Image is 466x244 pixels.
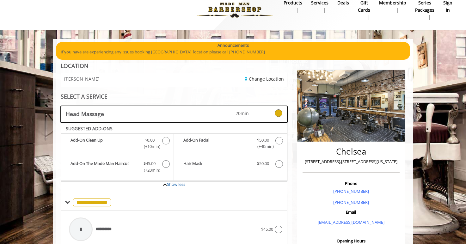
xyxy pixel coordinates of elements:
a: Show less [167,181,185,187]
label: Add-On Facial [177,137,284,152]
label: Add-On Clean Up [64,137,170,152]
a: Change Location [245,76,284,82]
h3: Email [304,210,398,214]
b: Head Massage [66,109,104,118]
span: (+40min ) [254,143,272,150]
label: Hair Mask [177,160,284,169]
b: Add-On The Made Man Haircut [71,160,137,174]
p: If you have are experiencing any issues booking [GEOGRAPHIC_DATA] location please call [PHONE_NUM... [61,49,405,55]
label: Add-On The Made Man Haircut [64,160,170,175]
a: [EMAIL_ADDRESS][DOMAIN_NAME] [318,219,384,225]
span: [PERSON_NAME] [64,76,100,81]
h2: Chelsea [304,147,398,156]
span: (+10min ) [140,143,159,150]
a: [PHONE_NUMBER] [333,188,369,194]
span: $45.00 [144,160,156,167]
b: Hair Mask [183,160,250,168]
p: [STREET_ADDRESS],[STREET_ADDRESS][US_STATE] [304,158,398,165]
span: $50.00 [257,160,269,167]
b: Add-On Clean Up [71,137,137,150]
span: $45.00 [261,226,273,232]
a: [PHONE_NUMBER] [333,199,369,205]
b: LOCATION [61,62,88,70]
div: SELECT A SERVICE [61,94,287,100]
b: SUGGESTED ADD-ONS [66,125,113,131]
span: $0.00 [145,137,155,143]
h3: Opening Hours [303,239,400,243]
div: Head Massage Add-onS [61,123,287,181]
span: 20min [212,110,249,117]
span: (+20min ) [140,167,159,174]
b: Announcements [218,42,249,49]
h3: Phone [304,181,398,186]
span: $50.00 [257,137,269,143]
b: Add-On Facial [183,137,250,150]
